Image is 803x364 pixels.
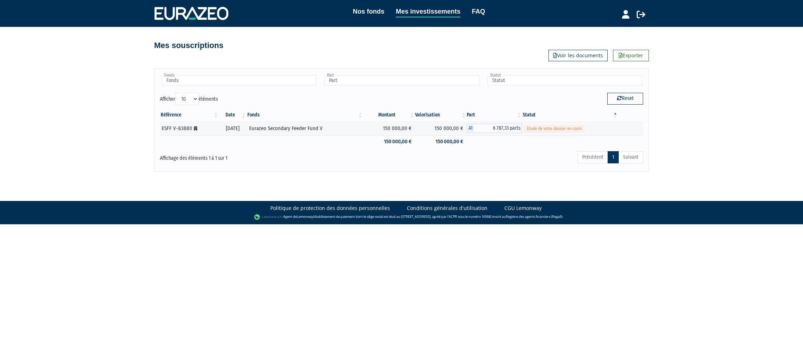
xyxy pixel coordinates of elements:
div: [DATE] [222,125,244,132]
label: Afficher éléments [160,93,218,105]
div: ESFF V-83880 [162,125,217,132]
div: A1 - Eurazeo Secondary Feeder Fund V [467,124,522,133]
a: FAQ [472,6,485,16]
span: 6 787,33 parts [474,124,522,133]
a: Politique de protection des données personnelles [270,205,390,212]
a: Nos fonds [353,6,384,16]
span: A1 [467,124,474,133]
td: 150 000,00 € [415,135,467,148]
a: Mes investissements [396,6,460,18]
a: Lemonway [297,214,313,219]
th: Valorisation: activer pour trier la colonne par ordre croissant [415,109,467,121]
i: [Français] Personne morale [194,126,197,131]
a: Registre des agents financiers (Regafi) [506,214,562,219]
button: Reset [607,93,643,104]
div: - Agent de (établissement de paiement dont le siège social est situé au [STREET_ADDRESS], agréé p... [7,214,796,221]
a: CGU Lemonway [504,205,542,212]
a: Voir les documents [548,50,608,61]
select: Afficheréléments [175,93,199,105]
th: Part: activer pour trier la colonne par ordre croissant [467,109,522,121]
th: Statut : activer pour trier la colonne par ordre d&eacute;croissant [522,109,618,121]
a: Précédent [578,151,608,163]
div: Affichage des éléments 1 à 1 sur 1 [160,150,355,162]
a: Exporter [613,50,649,61]
h4: Mes souscriptions [154,41,223,50]
span: Etude de votre dossier en cours [524,125,584,132]
th: Montant: activer pour trier la colonne par ordre croissant [363,109,415,121]
img: 1732889491-logotype_eurazeo_blanc_rvb.png [155,7,228,20]
a: 1 [608,151,619,163]
div: Eurazeo Secondary Feeder Fund V [249,125,361,132]
th: Fonds: activer pour trier la colonne par ordre croissant [247,109,363,121]
td: 150 000,00 € [415,121,467,135]
td: 150 000,00 € [363,121,415,135]
th: Date: activer pour trier la colonne par ordre croissant [219,109,247,121]
img: logo-lemonway.png [254,214,282,221]
a: Suivant [618,151,643,163]
td: 150 000,00 € [363,135,415,148]
th: Référence : activer pour trier la colonne par ordre croissant [160,109,219,121]
a: Conditions générales d'utilisation [407,205,488,212]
